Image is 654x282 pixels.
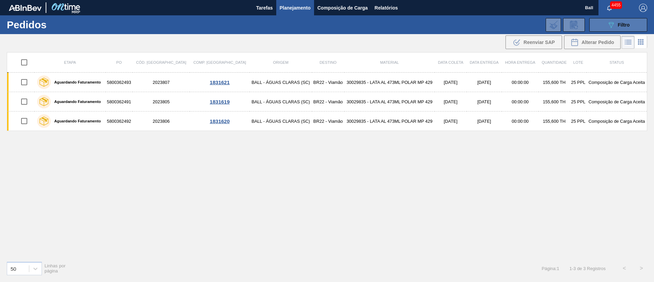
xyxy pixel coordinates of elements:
[616,260,633,277] button: <
[51,119,101,123] label: Aguardando Faturamento
[193,60,246,64] span: Comp. [GEOGRAPHIC_DATA]
[106,73,133,92] td: 5800362493
[589,18,647,32] button: Filtro
[467,112,502,131] td: [DATE]
[542,266,559,271] span: Página : 1
[312,73,344,92] td: BR22 - Viamão
[133,112,190,131] td: 2023806
[505,60,535,64] span: Hora Entrega
[191,99,249,105] div: 1831619
[502,112,539,131] td: 00:00:00
[7,112,647,131] a: Aguardando Faturamento58003624922023806BALL - ÁGUAS CLARAS (SC)BR22 - Viamão30029835 - LATA AL 47...
[64,60,76,64] span: Etapa
[136,60,186,64] span: Cód. [GEOGRAPHIC_DATA]
[7,21,109,29] h1: Pedidos
[256,4,273,12] span: Tarefas
[51,80,101,84] label: Aguardando Faturamento
[250,73,312,92] td: BALL - ÁGUAS CLARAS (SC)
[505,35,562,49] div: Reenviar SAP
[502,92,539,112] td: 00:00:00
[11,266,16,271] div: 50
[320,60,337,64] span: Destino
[438,60,464,64] span: Data coleta
[273,60,289,64] span: Origem
[587,92,647,112] td: Composição de Carga Aceita
[524,40,555,45] span: Reenviar SAP
[344,112,435,131] td: 30029835 - LATA AL 473ML POLAR MP 429
[250,112,312,131] td: BALL - ÁGUAS CLARAS (SC)
[7,92,647,112] a: Aguardando Faturamento58003624912023805BALL - ÁGUAS CLARAS (SC)BR22 - Viamão30029835 - LATA AL 47...
[191,79,249,85] div: 1831621
[375,4,398,12] span: Relatórios
[587,112,647,131] td: Composição de Carga Aceita
[570,266,606,271] span: 1 - 3 de 3 Registros
[380,60,399,64] span: Material
[502,73,539,92] td: 00:00:00
[435,73,466,92] td: [DATE]
[191,118,249,124] div: 1831620
[7,73,647,92] a: Aguardando Faturamento58003624932023807BALL - ÁGUAS CLARAS (SC)BR22 - Viamão30029835 - LATA AL 47...
[570,73,587,92] td: 25 PPL
[546,18,561,32] div: Importar Negociações dos Pedidos
[312,92,344,112] td: BR22 - Viamão
[9,5,42,11] img: TNhmsLtSVTkK8tSr43FrP2fwEKptu5GPRR3wAAAABJRU5ErkJggg==
[116,60,122,64] span: PO
[542,60,566,64] span: Quantidade
[563,18,585,32] div: Solicitação de Revisão de Pedidos
[435,112,466,131] td: [DATE]
[570,112,587,131] td: 25 PPL
[609,60,624,64] span: Status
[51,100,101,104] label: Aguardando Faturamento
[633,260,650,277] button: >
[618,22,630,28] span: Filtro
[106,112,133,131] td: 5800362492
[317,4,368,12] span: Composição de Carga
[133,92,190,112] td: 2023805
[587,73,647,92] td: Composição de Carga Aceita
[539,73,570,92] td: 155,600 TH
[610,1,622,9] span: 4455
[344,92,435,112] td: 30029835 - LATA AL 473ML POLAR MP 429
[622,36,635,49] div: Visão em Lista
[435,92,466,112] td: [DATE]
[639,4,647,12] img: Logout
[581,40,614,45] span: Alterar Pedido
[280,4,311,12] span: Planejamento
[133,73,190,92] td: 2023807
[250,92,312,112] td: BALL - ÁGUAS CLARAS (SC)
[470,60,499,64] span: Data entrega
[312,112,344,131] td: BR22 - Viamão
[539,92,570,112] td: 155,600 TH
[539,112,570,131] td: 155,600 TH
[573,60,583,64] span: Lote
[45,263,66,273] span: Linhas por página
[635,36,647,49] div: Visão em Cards
[344,73,435,92] td: 30029835 - LATA AL 473ML POLAR MP 429
[598,3,620,13] button: Notificações
[106,92,133,112] td: 5800362491
[570,92,587,112] td: 25 PPL
[467,92,502,112] td: [DATE]
[467,73,502,92] td: [DATE]
[564,35,621,49] div: Alterar Pedido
